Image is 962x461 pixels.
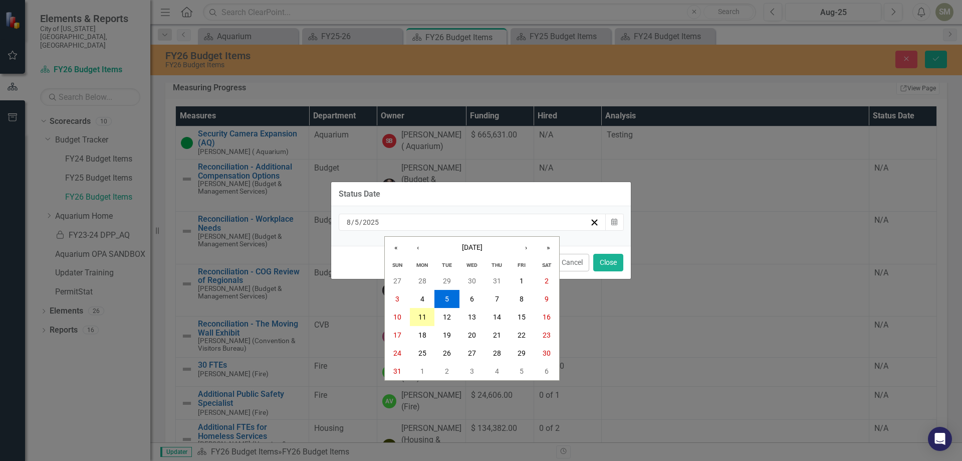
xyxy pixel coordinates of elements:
abbr: August 7, 2025 [495,295,499,303]
abbr: September 6, 2025 [545,367,549,375]
abbr: August 28, 2025 [493,349,501,357]
span: / [351,218,354,227]
abbr: August 12, 2025 [443,313,451,321]
button: July 27, 2025 [385,272,410,290]
abbr: Monday [416,262,428,268]
abbr: August 9, 2025 [545,295,549,303]
abbr: July 28, 2025 [418,277,426,285]
button: August 20, 2025 [459,326,485,344]
abbr: July 27, 2025 [393,277,401,285]
abbr: August 21, 2025 [493,331,501,339]
button: August 27, 2025 [459,344,485,362]
span: [DATE] [462,243,483,251]
button: « [385,237,407,259]
abbr: July 31, 2025 [493,277,501,285]
abbr: August 11, 2025 [418,313,426,321]
abbr: August 18, 2025 [418,331,426,339]
div: Status Date [339,190,380,199]
button: July 29, 2025 [434,272,459,290]
button: August 15, 2025 [510,308,535,326]
abbr: Tuesday [442,262,452,268]
button: August 12, 2025 [434,308,459,326]
abbr: August 14, 2025 [493,313,501,321]
button: › [515,237,537,259]
span: / [359,218,362,227]
abbr: August 20, 2025 [468,331,476,339]
button: September 1, 2025 [410,362,435,380]
abbr: August 30, 2025 [543,349,551,357]
button: September 3, 2025 [459,362,485,380]
abbr: September 1, 2025 [420,367,424,375]
button: August 6, 2025 [459,290,485,308]
button: August 21, 2025 [485,326,510,344]
button: August 5, 2025 [434,290,459,308]
button: August 19, 2025 [434,326,459,344]
button: Close [593,254,623,271]
button: August 22, 2025 [510,326,535,344]
button: Cancel [555,254,589,271]
button: August 14, 2025 [485,308,510,326]
button: [DATE] [429,237,515,259]
button: July 28, 2025 [410,272,435,290]
abbr: August 24, 2025 [393,349,401,357]
abbr: August 5, 2025 [445,295,449,303]
abbr: August 13, 2025 [468,313,476,321]
button: August 25, 2025 [410,344,435,362]
abbr: August 16, 2025 [543,313,551,321]
abbr: August 1, 2025 [520,277,524,285]
abbr: Wednesday [466,262,477,268]
abbr: August 19, 2025 [443,331,451,339]
abbr: August 3, 2025 [395,295,399,303]
button: August 23, 2025 [534,326,559,344]
button: August 18, 2025 [410,326,435,344]
abbr: September 2, 2025 [445,367,449,375]
button: August 16, 2025 [534,308,559,326]
button: September 2, 2025 [434,362,459,380]
abbr: Thursday [492,262,502,268]
button: August 7, 2025 [485,290,510,308]
button: August 30, 2025 [534,344,559,362]
abbr: Saturday [542,262,552,268]
abbr: August 8, 2025 [520,295,524,303]
button: August 26, 2025 [434,344,459,362]
abbr: September 4, 2025 [495,367,499,375]
abbr: Sunday [392,262,402,268]
button: September 4, 2025 [485,362,510,380]
abbr: August 10, 2025 [393,313,401,321]
abbr: August 27, 2025 [468,349,476,357]
button: August 28, 2025 [485,344,510,362]
abbr: August 22, 2025 [518,331,526,339]
abbr: July 30, 2025 [468,277,476,285]
button: August 17, 2025 [385,326,410,344]
input: yyyy [362,217,379,227]
abbr: August 17, 2025 [393,331,401,339]
button: August 8, 2025 [510,290,535,308]
button: August 9, 2025 [534,290,559,308]
button: August 24, 2025 [385,344,410,362]
abbr: July 29, 2025 [443,277,451,285]
button: July 30, 2025 [459,272,485,290]
abbr: August 26, 2025 [443,349,451,357]
button: » [537,237,559,259]
button: August 13, 2025 [459,308,485,326]
abbr: Friday [518,262,526,268]
abbr: August 23, 2025 [543,331,551,339]
button: ‹ [407,237,429,259]
button: August 29, 2025 [510,344,535,362]
abbr: August 25, 2025 [418,349,426,357]
button: August 31, 2025 [385,362,410,380]
abbr: August 29, 2025 [518,349,526,357]
button: August 3, 2025 [385,290,410,308]
abbr: September 5, 2025 [520,367,524,375]
abbr: August 15, 2025 [518,313,526,321]
abbr: August 2, 2025 [545,277,549,285]
button: September 5, 2025 [510,362,535,380]
div: Open Intercom Messenger [928,427,952,451]
abbr: August 4, 2025 [420,295,424,303]
button: August 1, 2025 [510,272,535,290]
button: August 4, 2025 [410,290,435,308]
abbr: September 3, 2025 [470,367,474,375]
button: August 10, 2025 [385,308,410,326]
input: mm [346,217,351,227]
abbr: August 31, 2025 [393,367,401,375]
